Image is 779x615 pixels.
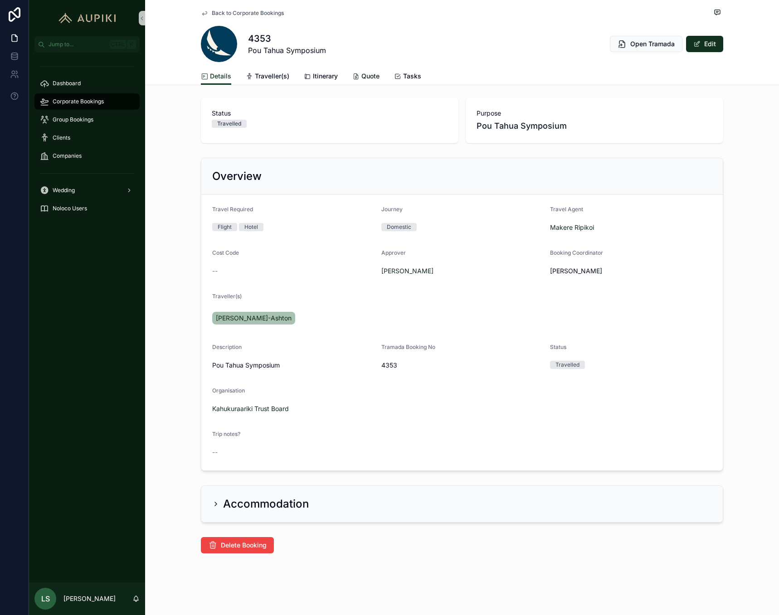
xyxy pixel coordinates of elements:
[304,68,338,86] a: Itinerary
[361,72,380,81] span: Quote
[387,223,411,231] div: Domestic
[217,120,241,128] div: Travelled
[49,41,106,48] span: Jump to...
[34,93,140,110] a: Corporate Bookings
[53,98,104,105] span: Corporate Bookings
[550,266,602,276] span: [PERSON_NAME]
[212,387,245,394] span: Organisation
[477,120,712,132] span: Pou Tahua Symposium
[34,200,140,217] a: Noloco Users
[555,361,579,369] div: Travelled
[394,68,421,86] a: Tasks
[201,10,284,17] a: Back to Corporate Bookings
[248,45,326,56] span: Pou Tahua Symposium
[128,41,135,48] span: K
[212,293,242,300] span: Traveller(s)
[550,206,583,213] span: Travel Agent
[53,187,75,194] span: Wedding
[34,130,140,146] a: Clients
[212,249,239,256] span: Cost Code
[248,32,326,45] h1: 4353
[34,148,140,164] a: Companies
[381,249,406,256] span: Approver
[212,344,242,350] span: Description
[212,361,374,370] span: Pou Tahua Symposium
[210,72,231,81] span: Details
[110,40,126,49] span: Ctrl
[550,223,594,232] a: Makere Ripikoi
[630,39,675,48] span: Open Tramada
[34,36,140,53] button: Jump to...CtrlK
[212,169,262,184] h2: Overview
[550,344,566,350] span: Status
[550,249,603,256] span: Booking Coordinator
[223,497,309,511] h2: Accommodation
[212,10,284,17] span: Back to Corporate Bookings
[313,72,338,81] span: Itinerary
[686,36,723,52] button: Edit
[244,223,258,231] div: Hotel
[403,72,421,81] span: Tasks
[212,448,218,457] span: --
[381,361,543,370] span: 4353
[477,109,712,118] span: Purpose
[201,537,274,553] button: Delete Booking
[63,594,116,603] p: [PERSON_NAME]
[610,36,682,52] button: Open Tramada
[53,205,87,212] span: Noloco Users
[352,68,380,86] a: Quote
[34,182,140,199] a: Wedding
[34,75,140,92] a: Dashboard
[54,11,120,25] img: App logo
[381,266,433,276] a: [PERSON_NAME]
[381,344,435,350] span: Tramada Booking No
[212,404,289,413] a: Kahukuraariki Trust Board
[212,109,448,118] span: Status
[212,431,240,437] span: Trip notes?
[34,111,140,128] a: Group Bookings
[29,53,145,228] div: scrollable content
[212,266,218,276] span: --
[246,68,289,86] a: Traveller(s)
[201,68,231,85] a: Details
[212,312,295,324] a: [PERSON_NAME]-Ashton
[221,541,267,550] span: Delete Booking
[381,206,403,213] span: Journey
[53,116,93,123] span: Group Bookings
[53,134,70,141] span: Clients
[216,314,292,323] span: [PERSON_NAME]-Ashton
[53,80,81,87] span: Dashboard
[53,152,82,160] span: Companies
[255,72,289,81] span: Traveller(s)
[218,223,232,231] div: Flight
[41,593,50,604] span: LS
[212,206,253,213] span: Travel Required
